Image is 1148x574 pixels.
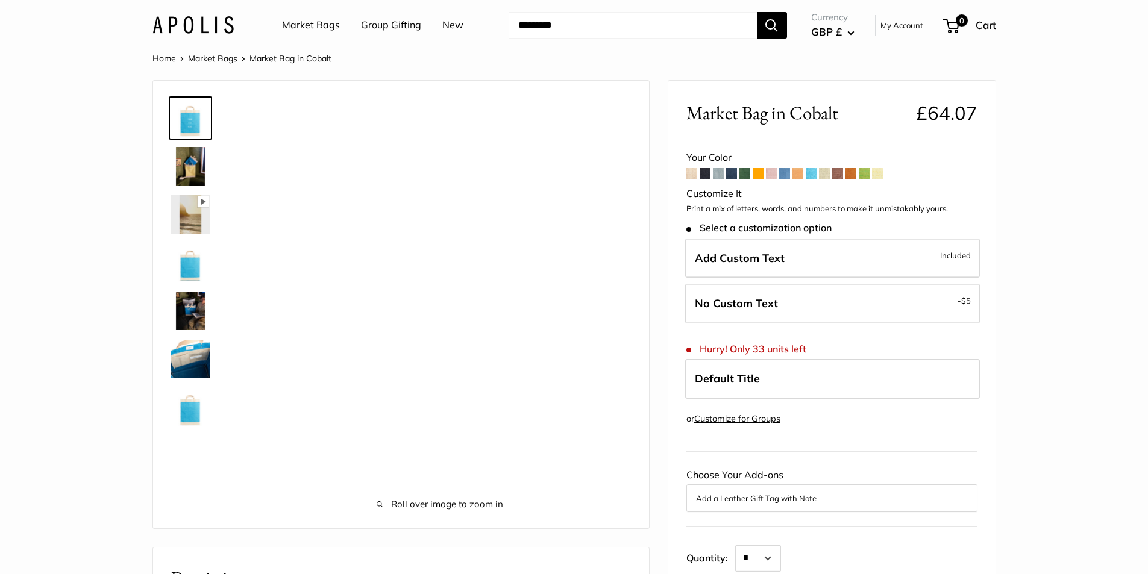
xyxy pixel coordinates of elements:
span: - [958,293,971,308]
a: New [442,16,463,34]
span: Included [940,248,971,263]
span: 0 [955,14,967,27]
input: Search... [509,12,757,39]
span: Add Custom Text [695,251,785,265]
div: Your Color [686,149,977,167]
div: or [686,411,780,427]
img: Market Bag in Cobalt [171,99,210,137]
div: Customize It [686,185,977,203]
span: Default Title [695,372,760,385]
span: Hurry! Only 33 units left [686,343,806,355]
a: Market Bag in Cobalt [169,193,212,236]
button: Search [757,12,787,39]
label: Quantity: [686,541,735,572]
a: Group Gifting [361,16,421,34]
a: My Account [880,18,923,33]
a: 0 Cart [944,16,996,35]
span: Cart [976,19,996,31]
a: Market Bag in Cobalt [169,337,212,381]
div: Choose Your Add-ons [686,466,977,512]
label: Leave Blank [685,284,980,323]
a: Market Bag in Cobalt [169,289,212,332]
span: Market Bag in Cobalt [249,53,331,64]
a: Market Bags [282,16,340,34]
a: Market Bag in Cobalt [169,385,212,429]
img: Market Bag in Cobalt [171,147,210,186]
p: Print a mix of letters, words, and numbers to make it unmistakably yours. [686,203,977,215]
a: Market Bag in Cobalt [169,241,212,284]
span: Market Bag in Cobalt [686,102,907,124]
span: No Custom Text [695,296,778,310]
span: Roll over image to zoom in [249,496,631,513]
button: GBP £ [811,22,855,42]
img: Market Bag in Cobalt [171,195,210,234]
span: $5 [961,296,971,305]
img: Market Bag in Cobalt [171,340,210,378]
span: Select a customization option [686,222,832,234]
a: Home [152,53,176,64]
span: Currency [811,9,855,26]
a: Market Bags [188,53,237,64]
a: Market Bag in Cobalt [169,96,212,140]
a: Customize for Groups [694,413,780,424]
button: Add a Leather Gift Tag with Note [696,491,968,505]
span: GBP £ [811,25,842,38]
a: Market Bag in Cobalt [169,145,212,188]
span: £64.07 [916,101,977,125]
label: Default Title [685,359,980,399]
img: Market Bag in Cobalt [171,388,210,426]
img: Market Bag in Cobalt [171,292,210,330]
img: Market Bag in Cobalt [171,243,210,282]
img: Apolis [152,16,234,34]
label: Add Custom Text [685,239,980,278]
nav: Breadcrumb [152,51,331,66]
